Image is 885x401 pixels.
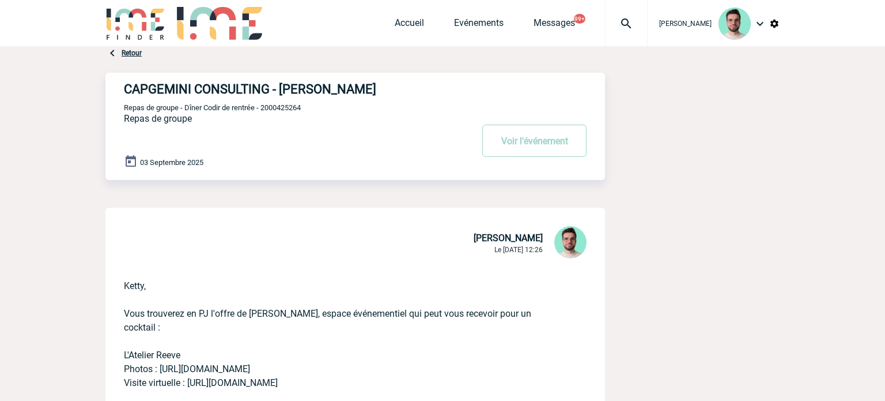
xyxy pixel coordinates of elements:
[124,82,438,96] h4: CAPGEMINI CONSULTING - [PERSON_NAME]
[574,14,585,24] button: 99+
[659,20,712,28] span: [PERSON_NAME]
[122,49,142,57] a: Retour
[124,113,192,124] span: Repas de groupe
[494,246,543,254] span: Le [DATE] 12:26
[454,17,504,33] a: Evénements
[474,233,543,243] span: [PERSON_NAME]
[140,158,203,167] span: 03 Septembre 2025
[718,8,751,40] img: 121547-2.png
[534,17,575,33] a: Messages
[105,7,165,40] img: IME-Finder
[124,103,301,112] span: Repas de groupe - Dîner Codir de rentrée - 2000425264
[554,226,587,258] img: 121547-2.png
[482,125,587,157] button: Voir l'événement
[395,17,424,33] a: Accueil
